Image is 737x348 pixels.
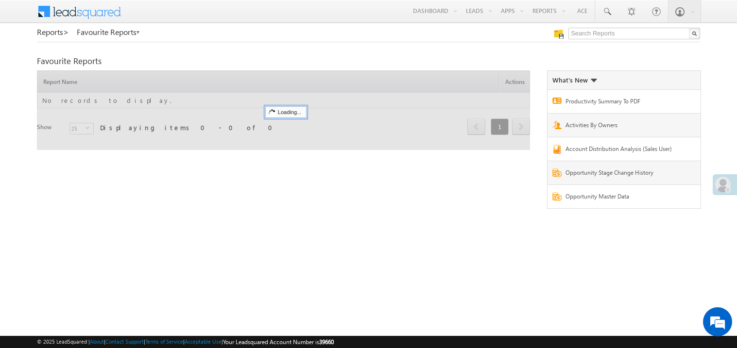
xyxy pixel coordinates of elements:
[566,192,679,203] a: Opportunity Master Data
[552,121,562,129] img: Report
[552,98,562,104] img: Report
[552,192,562,201] img: Report
[566,121,679,132] a: Activities By Owners
[319,338,334,346] span: 39660
[554,29,564,39] img: Manage all your saved reports!
[37,337,334,347] span: © 2025 LeadSquared | | | | |
[90,338,104,345] a: About
[185,338,222,345] a: Acceptable Use
[566,97,679,108] a: Productivity Summary To PDF
[77,28,140,36] a: Favourite Reports
[37,28,69,36] a: Reports>
[566,168,679,180] a: Opportunity Stage Change History
[552,168,562,177] img: Report
[223,338,334,346] span: Your Leadsquared Account Number is
[566,145,679,156] a: Account Distribution Analysis (Sales User)
[145,338,183,345] a: Terms of Service
[590,79,597,83] img: What's new
[552,145,562,154] img: Report
[37,57,700,66] div: Favourite Reports
[63,26,69,37] span: >
[568,28,700,39] input: Search Reports
[552,76,597,84] div: What's New
[105,338,144,345] a: Contact Support
[265,106,307,118] div: Loading...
